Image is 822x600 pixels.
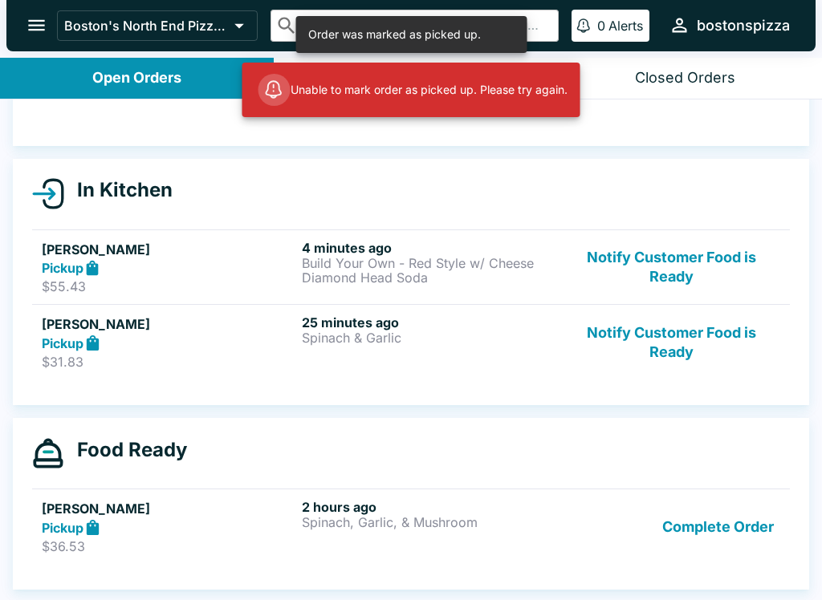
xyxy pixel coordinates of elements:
[302,240,555,256] h6: 4 minutes ago
[302,256,555,270] p: Build Your Own - Red Style w/ Cheese
[597,18,605,34] p: 0
[64,178,173,202] h4: In Kitchen
[92,69,181,87] div: Open Orders
[608,18,643,34] p: Alerts
[302,330,555,345] p: Spinach & Garlic
[57,10,258,41] button: Boston's North End Pizza Bakery
[64,18,228,34] p: Boston's North End Pizza Bakery
[302,270,555,285] p: Diamond Head Soda
[32,489,790,564] a: [PERSON_NAME]Pickup$36.532 hours agoSpinach, Garlic, & MushroomComplete Order
[563,314,780,370] button: Notify Customer Food is Ready
[697,16,790,35] div: bostonspizza
[42,240,295,259] h5: [PERSON_NAME]
[42,499,295,518] h5: [PERSON_NAME]
[258,67,568,112] div: Unable to mark order as picked up. Please try again.
[42,314,295,334] h5: [PERSON_NAME]
[64,438,187,462] h4: Food Ready
[656,499,780,554] button: Complete Order
[42,354,295,370] p: $31.83
[32,304,790,379] a: [PERSON_NAME]Pickup$31.8325 minutes agoSpinach & GarlicNotify Customer Food is Ready
[42,278,295,294] p: $55.43
[16,5,57,46] button: open drawer
[635,69,735,87] div: Closed Orders
[42,538,295,554] p: $36.53
[42,260,83,276] strong: Pickup
[302,499,555,515] h6: 2 hours ago
[32,229,790,305] a: [PERSON_NAME]Pickup$55.434 minutes agoBuild Your Own - Red Style w/ CheeseDiamond Head SodaNotify...
[308,21,481,48] div: Order was marked as picked up.
[302,314,555,330] h6: 25 minutes ago
[42,335,83,351] strong: Pickup
[302,515,555,529] p: Spinach, Garlic, & Mushroom
[42,520,83,536] strong: Pickup
[662,8,796,43] button: bostonspizza
[563,240,780,295] button: Notify Customer Food is Ready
